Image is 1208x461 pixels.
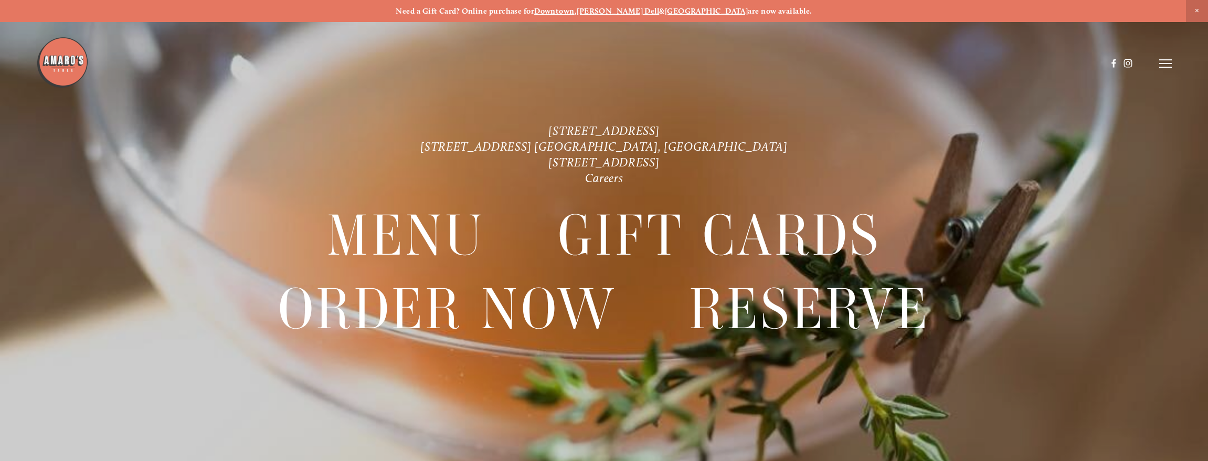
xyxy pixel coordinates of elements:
a: [PERSON_NAME] Dell [577,6,659,16]
a: [STREET_ADDRESS] [GEOGRAPHIC_DATA], [GEOGRAPHIC_DATA] [420,139,788,154]
img: Amaro's Table [36,36,89,89]
a: Careers [585,170,623,185]
a: [STREET_ADDRESS] [548,123,659,138]
a: [GEOGRAPHIC_DATA] [665,6,748,16]
a: Gift Cards [558,198,881,271]
strong: , [575,6,577,16]
strong: are now available. [748,6,812,16]
a: [STREET_ADDRESS] [548,155,659,170]
a: Downtown [534,6,575,16]
strong: & [659,6,664,16]
a: Reserve [689,273,930,345]
a: Order Now [278,273,617,345]
a: Menu [327,198,485,271]
strong: Need a Gift Card? Online purchase for [396,6,534,16]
